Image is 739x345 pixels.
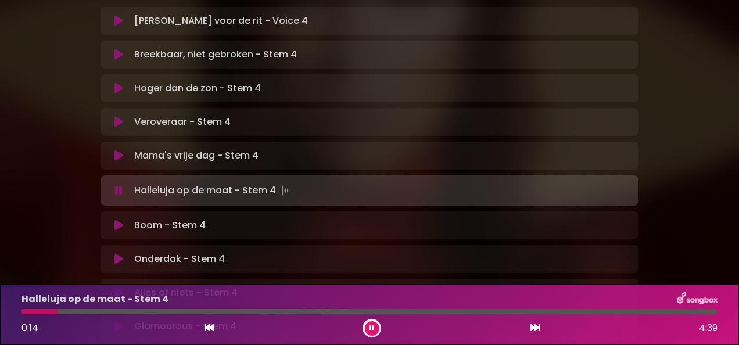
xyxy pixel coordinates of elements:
[134,184,276,197] font: Halleluja op de maat - Stem 4
[21,321,38,335] span: 0:14
[134,81,261,95] font: Hoger dan de zon - Stem 4
[134,14,308,28] font: [PERSON_NAME] voor de rit - Voice 4
[134,115,231,129] font: Veroveraar - Stem 4
[699,321,718,335] span: 4:39
[134,149,259,163] font: Mama's vrije dag - Stem 4
[21,292,168,306] p: Halleluja op de maat - Stem 4
[134,48,297,62] font: Breekbaar, niet gebroken - Stem 4
[276,182,292,199] img: waveform4.gif
[134,252,225,266] font: Onderdak - Stem 4
[677,292,718,307] img: songbox-logo-white.png
[134,218,206,232] font: Boom - Stem 4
